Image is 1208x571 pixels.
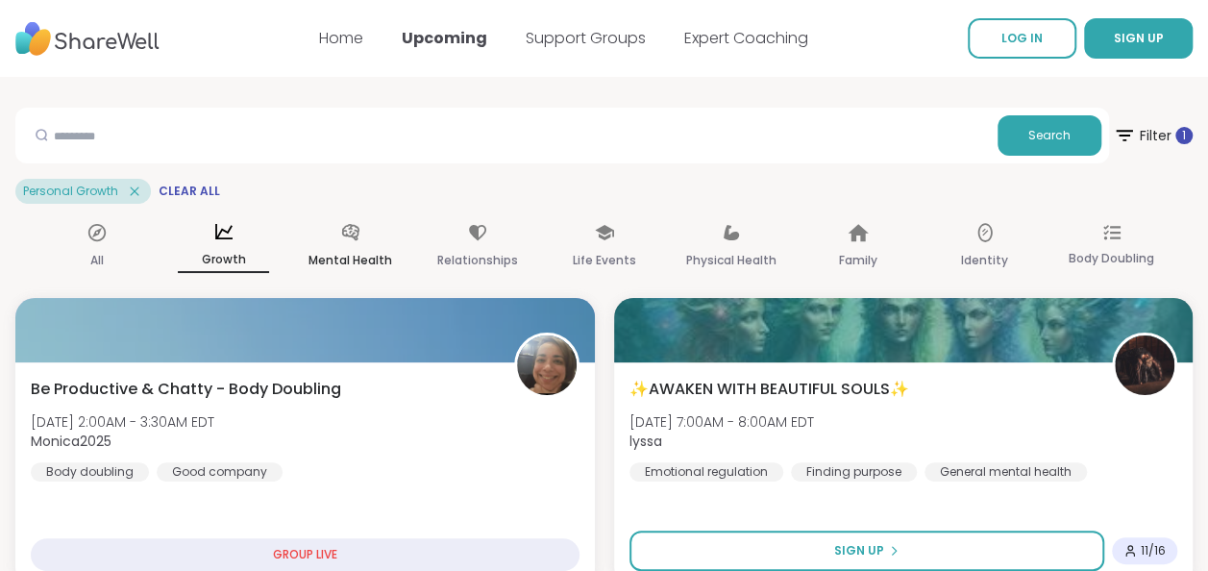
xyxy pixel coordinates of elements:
img: lyssa [1115,335,1174,395]
span: 11 / 16 [1141,543,1166,559]
a: LOG IN [968,18,1076,59]
img: Monica2025 [517,335,577,395]
span: LOG IN [1001,30,1043,46]
span: Clear All [159,184,220,199]
p: Family [839,249,877,272]
span: Filter [1113,112,1193,159]
span: [DATE] 2:00AM - 3:30AM EDT [31,412,214,432]
a: Support Groups [526,27,646,49]
div: Body doubling [31,462,149,482]
div: GROUP LIVE [31,538,579,571]
div: General mental health [924,462,1087,482]
button: Filter 1 [1113,108,1193,163]
p: Life Events [573,249,636,272]
p: Identity [961,249,1008,272]
div: Good company [157,462,283,482]
button: Sign Up [629,531,1105,571]
span: Be Productive & Chatty - Body Doubling [31,378,341,401]
span: ✨AWAKEN WITH BEAUTIFUL SOULS✨ [629,378,909,401]
div: Finding purpose [791,462,917,482]
span: [DATE] 7:00AM - 8:00AM EDT [629,412,814,432]
span: Personal Growth [23,184,118,199]
p: Growth [178,248,269,273]
img: ShareWell Nav Logo [15,12,160,65]
button: Search [998,115,1101,156]
p: Body Doubling [1069,247,1154,270]
a: Upcoming [402,27,487,49]
button: SIGN UP [1084,18,1193,59]
a: Home [319,27,363,49]
span: Search [1028,127,1071,144]
p: Physical Health [686,249,777,272]
span: Sign Up [834,542,884,559]
a: Expert Coaching [684,27,808,49]
b: Monica2025 [31,432,111,451]
p: All [90,249,104,272]
p: Mental Health [308,249,392,272]
span: SIGN UP [1114,30,1164,46]
p: Relationships [437,249,518,272]
b: lyssa [629,432,662,451]
span: 1 [1182,128,1186,144]
div: Emotional regulation [629,462,783,482]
